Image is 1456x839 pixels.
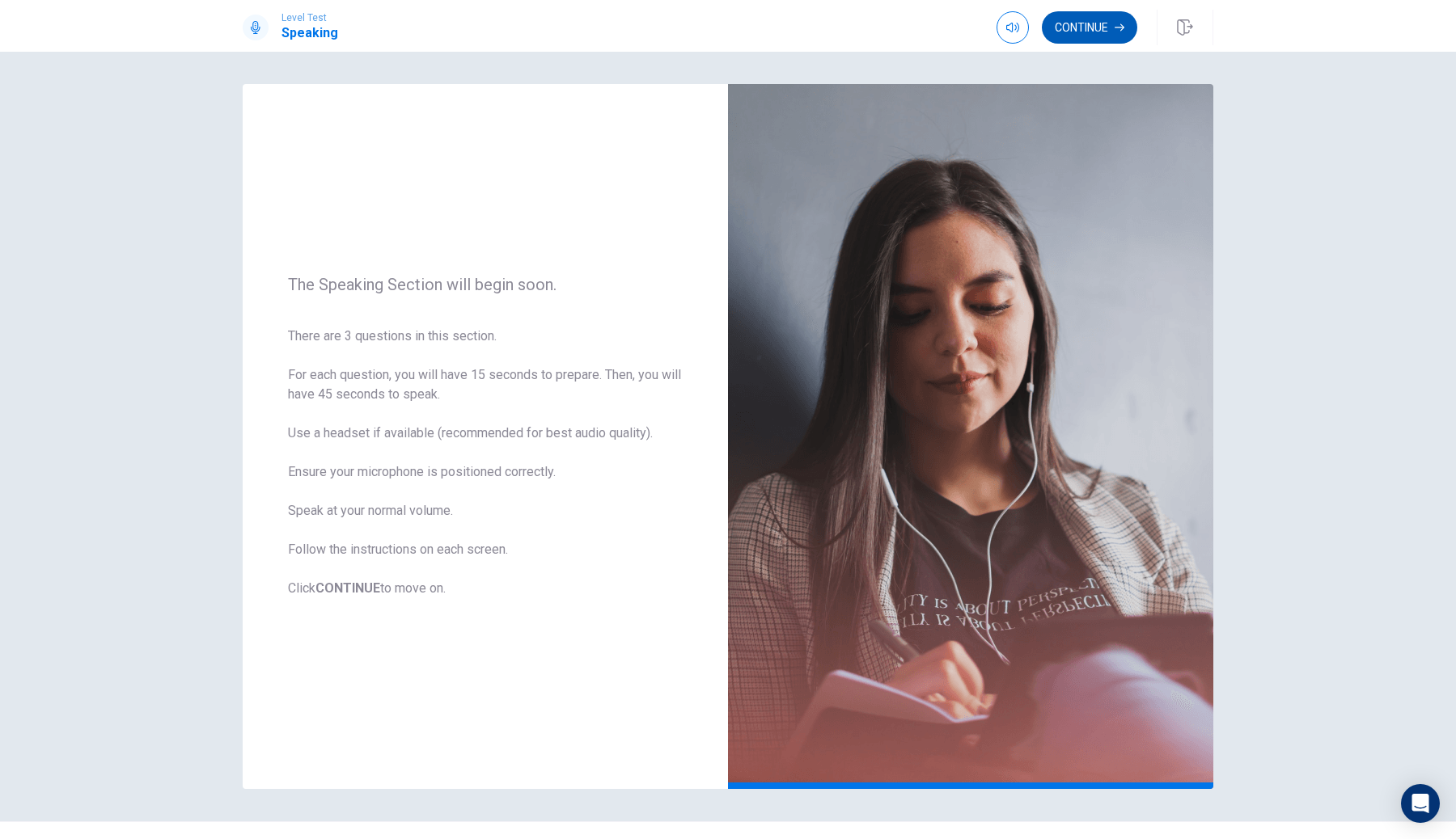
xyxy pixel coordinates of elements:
[728,84,1213,789] img: speaking intro
[1042,11,1137,44] button: Continue
[288,327,683,598] span: There are 3 questions in this section. For each question, you will have 15 seconds to prepare. Th...
[281,12,338,23] span: Level Test
[1401,784,1440,823] div: Open Intercom Messenger
[281,23,338,43] h1: Speaking
[315,580,380,596] b: CONTINUE
[288,275,683,294] span: The Speaking Section will begin soon.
